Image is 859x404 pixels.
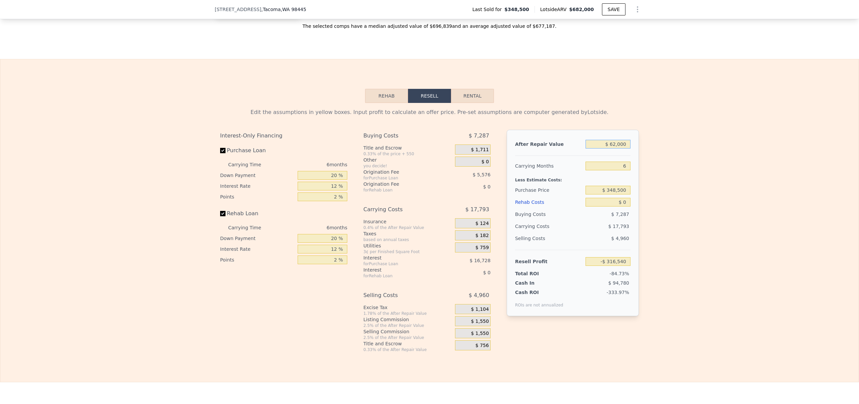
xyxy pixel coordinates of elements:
div: based on annual taxes [363,237,452,242]
span: -84.73% [610,271,629,276]
div: Excise Tax [363,304,452,311]
div: Insurance [363,218,452,225]
div: Title and Escrow [363,340,452,347]
span: $ 0 [483,184,491,189]
input: Purchase Loan [220,148,225,153]
div: for Rehab Loan [363,273,438,279]
span: $ 5,576 [472,172,490,177]
div: Edit the assumptions in yellow boxes. Input profit to calculate an offer price. Pre-set assumptio... [220,108,639,116]
div: 0.4% of the After Repair Value [363,225,452,230]
button: SAVE [602,3,625,15]
div: Buying Costs [363,130,438,142]
div: Cash ROI [515,289,563,296]
span: $ 16,728 [470,258,491,263]
div: The selected comps have a median adjusted value of $696,839 and an average adjusted value of $677... [215,17,644,30]
div: ROIs are not annualized [515,296,563,308]
div: Interest Rate [220,244,295,254]
div: Buying Costs [515,208,583,220]
span: $ 17,793 [608,224,629,229]
div: Carrying Costs [515,220,557,232]
span: [STREET_ADDRESS] [215,6,261,13]
div: Points [220,254,295,265]
span: $ 1,550 [471,319,489,325]
div: 0.33% of the After Repair Value [363,347,452,352]
div: Interest-Only Financing [220,130,347,142]
div: Carrying Time [228,159,272,170]
span: $ 1,104 [471,306,489,312]
div: 2.5% of the After Repair Value [363,323,452,328]
div: 6 months [274,222,347,233]
div: Interest [363,267,438,273]
div: 1.78% of the After Repair Value [363,311,452,316]
div: Origination Fee [363,169,438,175]
button: Rehab [365,89,408,103]
span: $ 759 [475,245,489,251]
div: Purchase Price [515,184,583,196]
div: 3¢ per Finished Square Foot [363,249,452,254]
span: $ 17,793 [465,204,489,216]
span: $ 1,711 [471,147,489,153]
div: Origination Fee [363,181,438,187]
span: $ 756 [475,343,489,349]
span: $348,500 [504,6,529,13]
span: -333.97% [607,290,629,295]
button: Show Options [631,3,644,16]
div: Selling Costs [363,289,438,301]
div: Cash In [515,280,557,286]
div: Less Estimate Costs: [515,172,630,184]
span: $ 94,780 [608,280,629,286]
span: Last Sold for [472,6,505,13]
button: Rental [451,89,494,103]
div: Listing Commission [363,316,452,323]
div: you decide! [363,163,452,169]
div: 6 months [274,159,347,170]
span: $ 0 [482,159,489,165]
span: $ 0 [483,270,491,275]
span: $682,000 [569,7,594,12]
span: $ 1,550 [471,331,489,337]
div: 0.33% of the price + 550 [363,151,452,157]
div: After Repair Value [515,138,583,150]
div: Taxes [363,230,452,237]
span: $ 182 [475,233,489,239]
div: Title and Escrow [363,145,452,151]
label: Purchase Loan [220,145,295,157]
div: 2.5% of the After Repair Value [363,335,452,340]
div: Utilities [363,242,452,249]
div: Selling Costs [515,232,583,244]
div: Down Payment [220,170,295,181]
div: Rehab Costs [515,196,583,208]
span: Lotside ARV [540,6,569,13]
div: Points [220,191,295,202]
div: Total ROI [515,270,557,277]
div: Interest [363,254,438,261]
label: Rehab Loan [220,208,295,220]
div: Carrying Time [228,222,272,233]
span: , Tacoma [261,6,306,13]
div: Selling Commission [363,328,452,335]
span: , WA 98445 [281,7,306,12]
span: $ 4,960 [611,236,629,241]
div: for Purchase Loan [363,261,438,267]
div: for Rehab Loan [363,187,438,193]
span: $ 4,960 [469,289,489,301]
div: Other [363,157,452,163]
div: Carrying Costs [363,204,438,216]
button: Resell [408,89,451,103]
span: $ 7,287 [469,130,489,142]
div: Resell Profit [515,255,583,268]
div: for Purchase Loan [363,175,438,181]
span: $ 7,287 [611,212,629,217]
div: Interest Rate [220,181,295,191]
div: Down Payment [220,233,295,244]
div: Carrying Months [515,160,583,172]
span: $ 124 [475,221,489,227]
input: Rehab Loan [220,211,225,216]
